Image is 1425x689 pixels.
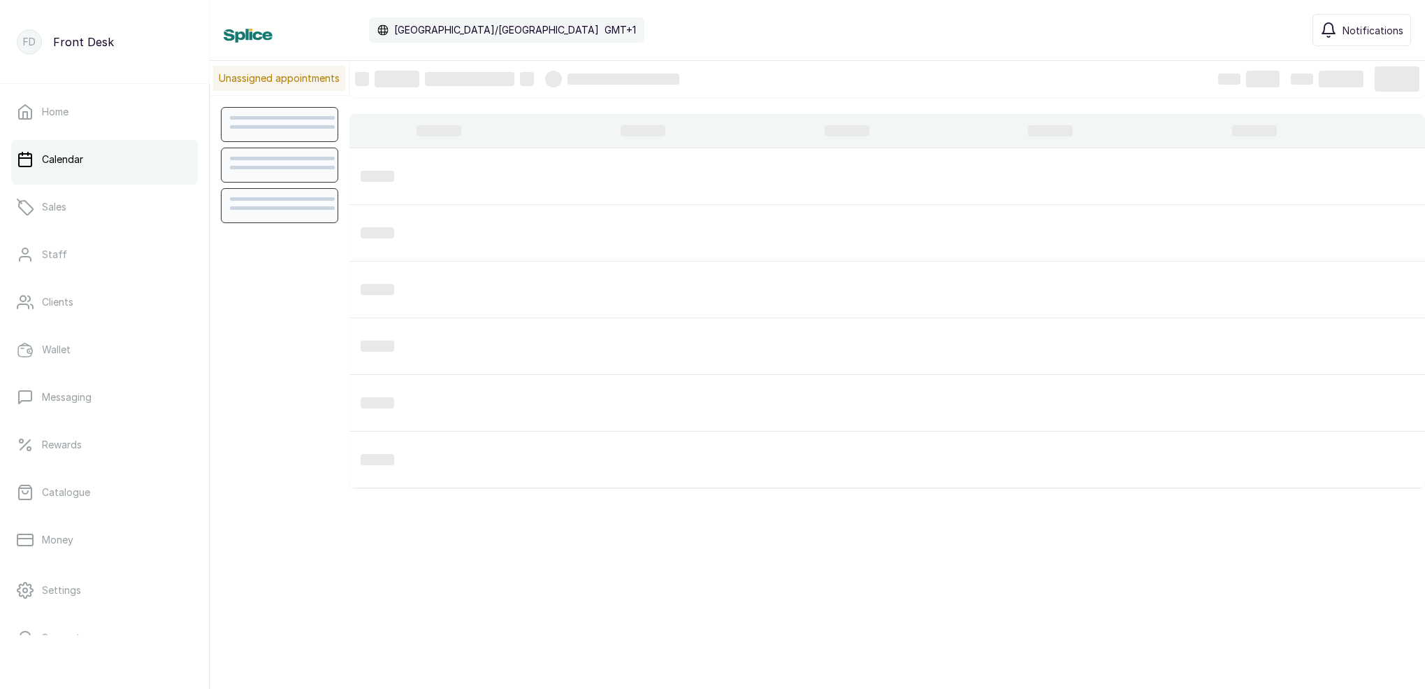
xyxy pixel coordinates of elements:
a: Catalogue [11,473,198,512]
a: Settings [11,571,198,610]
a: Money [11,520,198,560]
button: Notifications [1312,14,1411,46]
p: Money [42,533,73,547]
p: Rewards [42,438,82,452]
a: Clients [11,283,198,322]
p: Home [42,105,68,119]
p: Sales [42,200,66,214]
p: Settings [42,583,81,597]
span: Notifications [1343,23,1403,38]
p: [GEOGRAPHIC_DATA]/[GEOGRAPHIC_DATA] [394,23,599,37]
p: Catalogue [42,485,90,499]
p: Wallet [42,343,71,357]
a: Calendar [11,140,198,179]
p: Clients [42,295,73,309]
p: Unassigned appointments [213,66,345,91]
a: Wallet [11,330,198,369]
p: Calendar [42,152,83,166]
p: Front Desk [53,34,114,50]
a: Home [11,92,198,132]
a: Rewards [11,425,198,464]
p: Staff [42,248,67,262]
a: Messaging [11,378,198,417]
a: Staff [11,235,198,274]
p: FD [23,35,36,49]
a: Support [11,618,198,658]
p: GMT+1 [605,23,636,37]
p: Messaging [42,390,92,404]
p: Support [42,631,80,645]
a: Sales [11,187,198,227]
